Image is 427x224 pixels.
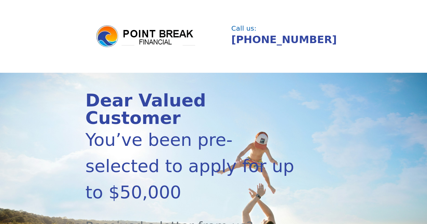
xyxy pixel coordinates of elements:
a: [PHONE_NUMBER] [231,34,337,45]
img: logo.png [95,24,196,49]
div: Dear Valued Customer [85,92,303,127]
div: Call us: [231,25,338,32]
div: You’ve been pre-selected to apply for up to $50,000 [85,127,303,205]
